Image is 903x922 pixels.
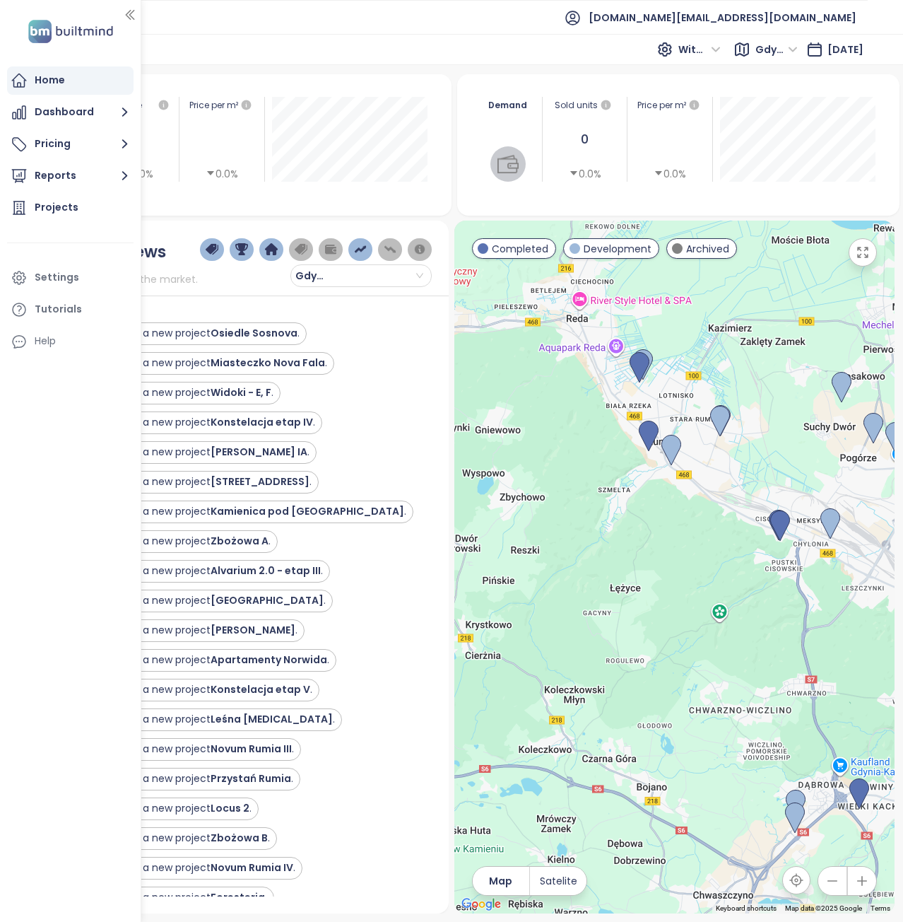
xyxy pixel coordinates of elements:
[716,904,777,914] button: Keyboard shortcuts
[7,194,134,222] a: Projects
[211,593,324,607] strong: [GEOGRAPHIC_DATA]
[89,623,297,638] div: We added a new project .
[35,269,79,286] div: Settings
[89,831,270,846] div: We added a new project .
[458,895,504,914] img: Google
[211,356,325,370] strong: Miasteczko Nova Fala
[211,326,297,340] strong: Osiedle Sosnova
[35,300,82,318] div: Tutorials
[785,904,862,912] span: Map data ©2025 Google
[211,771,291,786] strong: Przystań Rumia
[870,904,890,912] a: Terms (opens in new tab)
[295,265,338,286] span: Gdynia
[7,162,134,190] button: Reports
[35,71,65,89] div: Home
[7,296,134,324] a: Tutorials
[7,327,134,356] div: Help
[35,332,56,350] div: Help
[755,39,798,60] span: Gdynia
[89,712,335,727] div: We added a new project .
[492,241,548,257] span: Completed
[584,241,651,257] span: Development
[206,166,238,182] div: 0.0%
[7,98,134,127] button: Dashboard
[413,243,426,256] img: information-circle.png
[211,860,293,875] strong: Novum Rumia IV
[235,243,248,256] img: trophy-dark-blue.png
[686,241,729,257] span: Archived
[7,66,134,95] a: Home
[211,504,404,518] strong: Kamienica pod [GEOGRAPHIC_DATA]
[35,199,78,216] div: Projects
[569,166,601,182] div: 0.0%
[211,682,310,696] strong: Konstelacja etap V
[89,860,295,875] div: We added a new project .
[206,243,218,256] img: price-tag-dark-blue.png
[458,895,504,914] a: Open this area in Google Maps (opens a new window)
[635,97,705,114] div: Price per m²
[211,445,307,459] strong: [PERSON_NAME] IA
[89,653,329,667] div: We added a new project .
[211,564,321,578] strong: Alvarium 2.0 - etap III
[530,867,586,895] button: Satelite
[473,867,529,895] button: Map
[827,42,863,57] span: [DATE]
[89,742,294,757] div: We added a new project .
[89,564,323,578] div: We added a new project .
[589,1,856,35] span: [DOMAIN_NAME][EMAIL_ADDRESS][DOMAIN_NAME]
[497,153,519,175] img: wallet
[89,771,293,786] div: We added a new project .
[89,801,252,816] div: We added a new project .
[89,593,326,608] div: We added a new project .
[89,445,309,460] div: We added a new project .
[89,682,312,697] div: We added a new project .
[89,415,315,430] div: We added a new project .
[489,873,512,889] span: Map
[89,890,267,905] div: We added a new project .
[189,97,238,114] div: Price per m²
[211,831,268,845] strong: Zbożowa B
[211,653,327,667] strong: Apartamenty Norwida
[24,17,117,46] img: logo
[211,415,313,429] strong: Konstelacja etap IV
[211,474,309,489] strong: [STREET_ADDRESS]
[354,243,367,256] img: price-increases.png
[206,168,216,178] span: caret-down
[89,534,271,549] div: We added a new project .
[265,243,278,256] img: home-dark-blue.png
[295,243,307,256] img: price-tag-grey.png
[211,534,268,548] strong: Zbożowa A
[7,130,134,158] button: Pricing
[7,264,134,292] a: Settings
[211,742,292,756] strong: Novum Rumia III
[211,385,271,399] strong: Widoki - E, F
[89,504,406,519] div: We added a new project .
[550,97,620,114] div: Sold units
[481,97,535,113] div: Demand
[211,623,295,637] strong: [PERSON_NAME]
[384,243,396,256] img: price-decreases.png
[89,326,300,341] div: We added a new project .
[654,168,663,178] span: caret-down
[211,801,249,815] strong: Locus 2
[654,166,686,182] div: 0.0%
[211,890,265,904] strong: Foresteria
[569,168,579,178] span: caret-down
[211,712,333,726] strong: Leśna [MEDICAL_DATA]
[540,873,577,889] span: Satelite
[678,39,721,60] span: With VAT
[550,129,620,149] div: 0
[89,385,273,400] div: We added a new project .
[89,356,327,370] div: We added a new project .
[89,474,312,489] div: We added a new project .
[324,243,337,256] img: wallet-dark-grey.png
